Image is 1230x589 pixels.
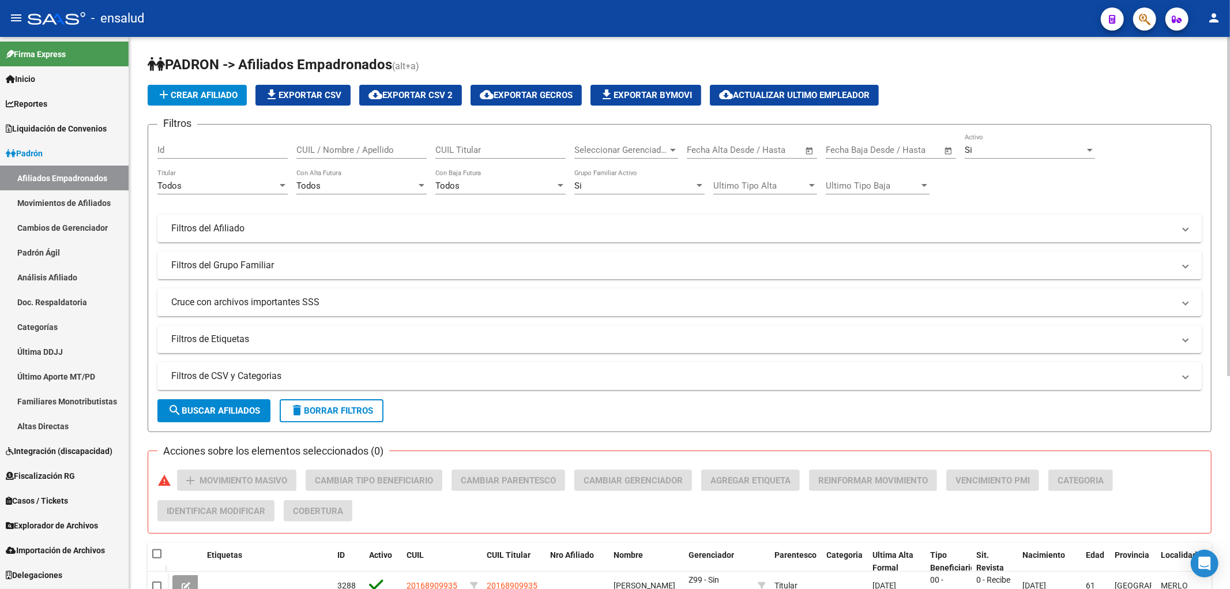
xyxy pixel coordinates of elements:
[6,494,68,507] span: Casos / Tickets
[689,550,734,560] span: Gerenciador
[157,90,238,100] span: Crear Afiliado
[600,88,614,102] mat-icon: file_download
[168,403,182,417] mat-icon: search
[265,90,341,100] span: Exportar CSV
[926,543,972,581] datatable-header-cell: Tipo Beneficiario
[157,215,1202,242] mat-expansion-panel-header: Filtros del Afiliado
[200,475,287,486] span: Movimiento Masivo
[392,61,419,72] span: (alt+a)
[822,543,868,581] datatable-header-cell: Categoria
[965,145,972,155] span: Si
[290,406,373,416] span: Borrar Filtros
[280,399,383,422] button: Borrar Filtros
[148,85,247,106] button: Crear Afiliado
[6,519,98,532] span: Explorador de Archivos
[296,181,321,191] span: Todos
[255,85,351,106] button: Exportar CSV
[183,474,197,487] mat-icon: add
[202,543,333,581] datatable-header-cell: Etiquetas
[1156,543,1202,581] datatable-header-cell: Localidad
[942,144,956,157] button: Open calendar
[1191,550,1218,577] div: Open Intercom Messenger
[6,48,66,61] span: Firma Express
[461,475,556,486] span: Cambiar Parentesco
[1086,550,1104,560] span: Edad
[1058,475,1104,486] span: Categoria
[719,88,733,102] mat-icon: cloud_download
[157,500,274,522] button: Identificar Modificar
[826,181,919,191] span: Ultimo Tipo Baja
[407,550,424,560] span: CUIL
[9,11,23,25] mat-icon: menu
[6,470,75,482] span: Fiscalización RG
[167,506,265,516] span: Identificar Modificar
[719,90,870,100] span: Actualizar ultimo Empleador
[364,543,402,581] datatable-header-cell: Activo
[171,259,1174,272] mat-panel-title: Filtros del Grupo Familiar
[157,443,389,459] h3: Acciones sobre los elementos seleccionados (0)
[600,90,692,100] span: Exportar Bymovi
[171,222,1174,235] mat-panel-title: Filtros del Afiliado
[157,115,197,132] h3: Filtros
[157,88,171,102] mat-icon: add
[818,475,928,486] span: Reinformar Movimiento
[402,543,465,581] datatable-header-cell: CUIL
[1207,11,1221,25] mat-icon: person
[1115,550,1149,560] span: Provincia
[148,57,392,73] span: PADRON -> Afiliados Empadronados
[265,88,279,102] mat-icon: file_download
[770,543,822,581] datatable-header-cell: Parentesco
[171,296,1174,309] mat-panel-title: Cruce con archivos importantes SSS
[868,543,926,581] datatable-header-cell: Ultima Alta Formal
[369,550,392,560] span: Activo
[976,550,1004,573] span: Sit. Revista
[1048,470,1113,491] button: Categoria
[809,470,937,491] button: Reinformar Movimiento
[826,550,863,560] span: Categoria
[315,475,433,486] span: Cambiar Tipo Beneficiario
[956,475,1030,486] span: Vencimiento PMI
[6,544,105,557] span: Importación de Archivos
[284,500,352,522] button: Cobertura
[91,6,144,31] span: - ensalud
[207,550,242,560] span: Etiquetas
[471,85,582,106] button: Exportar GECROS
[306,470,442,491] button: Cambiar Tipo Beneficiario
[157,181,182,191] span: Todos
[684,543,753,581] datatable-header-cell: Gerenciador
[946,470,1039,491] button: Vencimiento PMI
[171,370,1174,382] mat-panel-title: Filtros de CSV y Categorias
[293,506,343,516] span: Cobertura
[482,543,546,581] datatable-header-cell: CUIL Titular
[368,88,382,102] mat-icon: cloud_download
[584,475,683,486] span: Cambiar Gerenciador
[826,145,872,155] input: Fecha inicio
[883,145,939,155] input: Fecha fin
[368,90,453,100] span: Exportar CSV 2
[6,147,43,160] span: Padrón
[687,145,734,155] input: Fecha inicio
[972,543,1018,581] datatable-header-cell: Sit. Revista
[930,550,975,573] span: Tipo Beneficiario
[157,252,1202,279] mat-expansion-panel-header: Filtros del Grupo Familiar
[480,88,494,102] mat-icon: cloud_download
[614,550,643,560] span: Nombre
[1018,543,1081,581] datatable-header-cell: Nacimiento
[550,550,594,560] span: Nro Afiliado
[157,474,171,487] mat-icon: warning
[1161,550,1197,560] span: Localidad
[710,475,791,486] span: Agregar Etiqueta
[157,362,1202,390] mat-expansion-panel-header: Filtros de CSV y Categorias
[872,550,913,573] span: Ultima Alta Formal
[590,85,701,106] button: Exportar Bymovi
[157,399,270,422] button: Buscar Afiliados
[774,550,817,560] span: Parentesco
[487,550,531,560] span: CUIL Titular
[701,470,800,491] button: Agregar Etiqueta
[157,325,1202,353] mat-expansion-panel-header: Filtros de Etiquetas
[803,144,817,157] button: Open calendar
[6,569,62,582] span: Delegaciones
[435,181,460,191] span: Todos
[290,403,304,417] mat-icon: delete
[6,445,112,457] span: Integración (discapacidad)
